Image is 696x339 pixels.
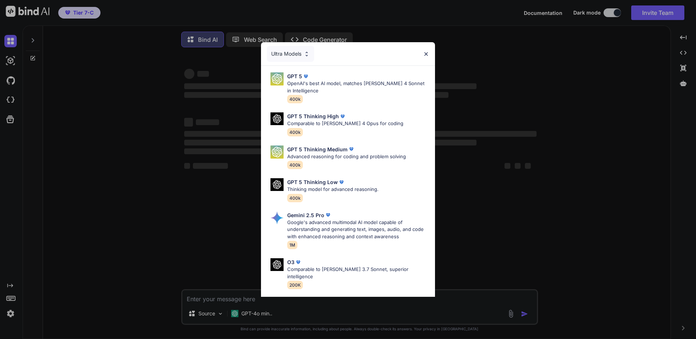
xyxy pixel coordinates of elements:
[270,72,284,85] img: Pick Models
[287,241,297,249] span: 1M
[270,258,284,271] img: Pick Models
[287,178,338,186] p: GPT 5 Thinking Low
[287,95,303,103] span: 400k
[270,211,284,224] img: Pick Models
[287,281,303,289] span: 200K
[338,179,345,186] img: premium
[304,51,310,57] img: Pick Models
[267,46,314,62] div: Ultra Models
[348,145,355,153] img: premium
[287,120,403,127] p: Comparable to [PERSON_NAME] 4 Opus for coding
[287,153,406,160] p: Advanced reasoning for coding and problem solving
[302,73,309,80] img: premium
[294,259,302,266] img: premium
[287,80,429,94] p: OpenAI's best AI model, matches [PERSON_NAME] 4 Sonnet in Intelligence
[270,178,284,191] img: Pick Models
[287,211,324,219] p: Gemini 2.5 Pro
[324,211,332,219] img: premium
[287,258,294,266] p: O3
[287,112,339,120] p: GPT 5 Thinking High
[287,72,302,80] p: GPT 5
[270,145,284,159] img: Pick Models
[287,219,429,240] p: Google's advanced multimodal AI model capable of understanding and generating text, images, audio...
[287,128,303,136] span: 400k
[287,161,303,169] span: 400k
[287,194,303,202] span: 400k
[270,112,284,125] img: Pick Models
[339,113,346,120] img: premium
[423,51,429,57] img: close
[287,266,429,280] p: Comparable to [PERSON_NAME] 3.7 Sonnet, superior intelligence
[287,186,379,193] p: Thinking model for advanced reasoning.
[287,145,348,153] p: GPT 5 Thinking Medium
